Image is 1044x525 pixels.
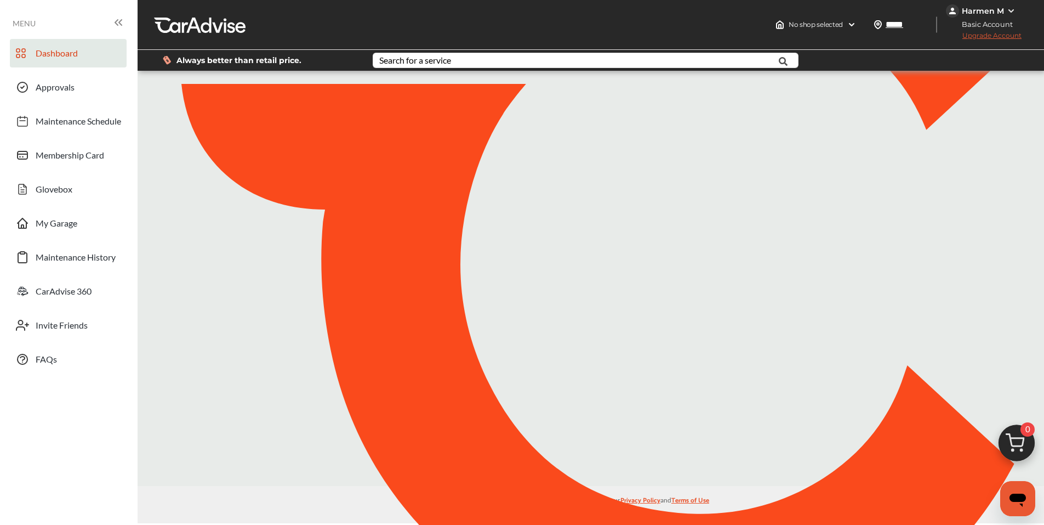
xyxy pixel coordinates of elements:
[36,49,78,63] span: Dashboard
[1000,481,1035,516] iframe: Button to launch messaging window
[13,20,36,29] span: MENU
[1020,422,1035,437] span: 0
[36,151,105,165] span: Membership Card
[947,19,1021,30] span: Basic Account
[10,74,129,103] a: Approvals
[36,117,123,131] span: Maintenance Schedule
[36,355,57,369] span: FAQs
[946,4,959,18] img: jVpblrzwTbfkPYzPPzSLxeg0AAAAASUVORK5CYII=
[10,142,129,171] a: Membership Card
[10,244,129,273] a: Maintenance History
[1007,7,1016,15] img: WGsFRI8htEPBVLJbROoPRyZpYNWhNONpIPPETTm6eUC0GeLEiAAAAAElFTkSuQmCC
[10,210,129,239] a: My Garage
[381,56,457,65] div: Search for a service
[789,20,843,29] span: No shop selected
[36,219,78,233] span: My Garage
[36,287,92,301] span: CarAdvise 360
[10,346,129,375] a: FAQs
[775,20,784,29] img: header-home-logo.8d720a4f.svg
[874,20,882,29] img: location_vector.a44bc228.svg
[10,176,129,205] a: Glovebox
[962,6,1004,16] div: Harmen M
[847,20,856,29] img: header-down-arrow.9dd2ce7d.svg
[179,57,304,64] span: Always better than retail price.
[10,40,129,69] a: Dashboard
[10,278,129,307] a: CarAdvise 360
[36,253,117,267] span: Maintenance History
[36,321,87,335] span: Invite Friends
[10,108,129,137] a: Maintenance Schedule
[936,16,937,33] img: header-divider.bc55588e.svg
[10,312,129,341] a: Invite Friends
[36,83,75,97] span: Approvals
[990,420,1043,472] img: cart_icon.3d0951e8.svg
[946,31,1022,45] span: Upgrade Account
[566,242,612,283] img: CA_CheckIcon.cf4f08d4.svg
[36,185,72,199] span: Glovebox
[165,55,173,65] img: dollor_label_vector.a70140d1.svg
[140,495,1044,507] p: By using the CarAdvise application, you agree to our and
